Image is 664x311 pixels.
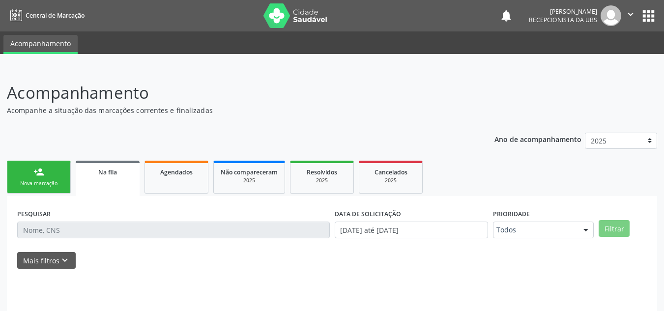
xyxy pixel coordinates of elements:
[17,206,51,222] label: PESQUISAR
[59,255,70,266] i: keyboard_arrow_down
[601,5,621,26] img: img
[499,9,513,23] button: notifications
[621,5,640,26] button: 
[494,133,581,145] p: Ano de acompanhamento
[221,177,278,184] div: 2025
[307,168,337,176] span: Resolvidos
[335,222,489,238] input: Selecione um intervalo
[17,252,76,269] button: Mais filtroskeyboard_arrow_down
[335,206,401,222] label: DATA DE SOLICITAÇÃO
[26,11,85,20] span: Central de Marcação
[33,167,44,177] div: person_add
[221,168,278,176] span: Não compareceram
[7,105,462,115] p: Acompanhe a situação das marcações correntes e finalizadas
[7,7,85,24] a: Central de Marcação
[496,225,574,235] span: Todos
[17,222,330,238] input: Nome, CNS
[3,35,78,54] a: Acompanhamento
[640,7,657,25] button: apps
[160,168,193,176] span: Agendados
[529,7,597,16] div: [PERSON_NAME]
[493,206,530,222] label: Prioridade
[7,81,462,105] p: Acompanhamento
[625,9,636,20] i: 
[366,177,415,184] div: 2025
[14,180,63,187] div: Nova marcação
[297,177,346,184] div: 2025
[375,168,407,176] span: Cancelados
[529,16,597,24] span: Recepcionista da UBS
[98,168,117,176] span: Na fila
[599,220,630,237] button: Filtrar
